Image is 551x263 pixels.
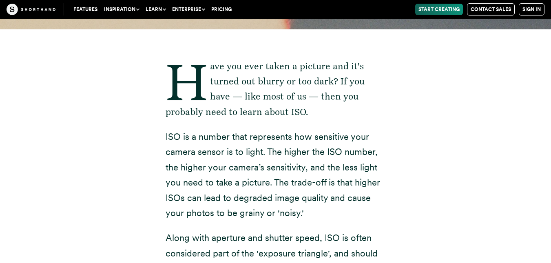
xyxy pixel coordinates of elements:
[467,3,515,15] a: Contact Sales
[208,4,235,15] a: Pricing
[415,4,463,15] a: Start Creating
[142,4,169,15] button: Learn
[166,59,386,120] p: Have you ever taken a picture and it's turned out blurry or too dark? If you have — like most of ...
[70,4,101,15] a: Features
[7,4,55,15] img: The Craft
[519,3,544,15] a: Sign in
[101,4,142,15] button: Inspiration
[169,4,208,15] button: Enterprise
[166,129,386,221] p: ISO is a number that represents how sensitive your camera sensor is to light. The higher the ISO ...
